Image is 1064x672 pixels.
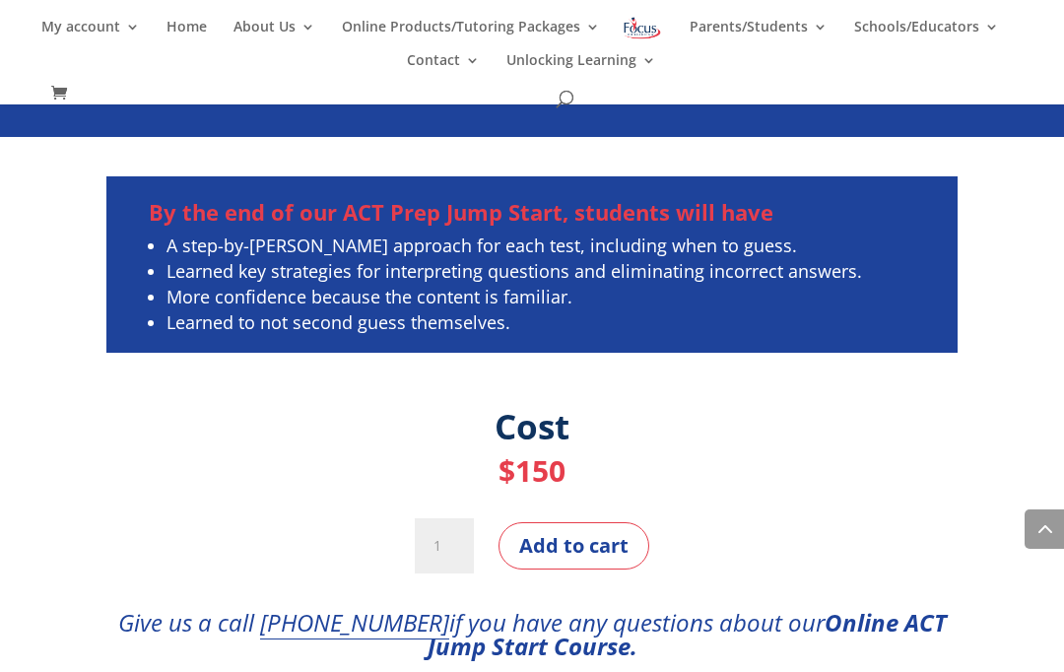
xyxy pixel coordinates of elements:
[166,233,915,258] li: A step-by-[PERSON_NAME] approach for each test, including when to guess.
[106,412,958,442] p: Cost
[166,284,915,309] li: More confidence because the content is familiar.
[166,309,915,335] li: Learned to not second guess themselves.
[118,606,947,662] span: Give us a call if you have any questions about our
[854,20,999,53] a: Schools/Educators
[149,201,915,233] h4: By the end of our ACT Prep Jump Start, students will have
[233,20,315,53] a: About Us
[499,522,649,570] button: Add to cart
[407,53,480,87] a: Contact
[342,20,600,53] a: Online Products/Tutoring Packages
[690,20,828,53] a: Parents/Students
[41,20,140,53] a: My account
[428,606,947,662] strong: Online ACT Jump Start Course.
[166,20,207,53] a: Home
[415,518,474,573] input: Product quantity
[106,456,958,496] h3: $150
[622,14,663,42] img: Focus on Learning
[166,258,915,284] li: Learned key strategies for interpreting questions and eliminating incorrect answers.
[506,53,656,87] a: Unlocking Learning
